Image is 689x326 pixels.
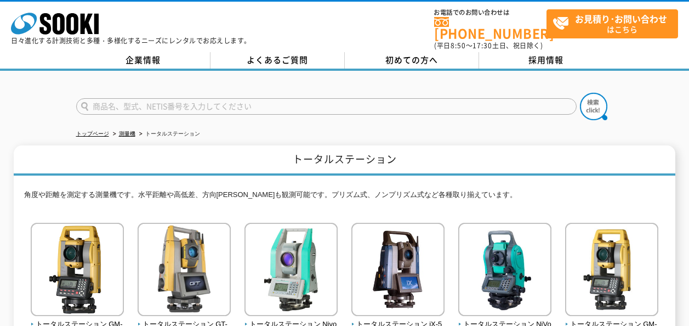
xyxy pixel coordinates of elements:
[24,189,665,206] p: 角度や距離を測定する測量機です。水平距離や高低差、方向[PERSON_NAME]も観測可能です。プリズム式、ノンプリズム式など各種取り揃えています。
[451,41,466,50] span: 8:50
[434,9,546,16] span: お電話でのお問い合わせは
[137,128,200,140] li: トータルステーション
[11,37,251,44] p: 日々進化する計測技術と多種・多様化するニーズにレンタルでお応えします。
[14,145,675,176] h1: トータルステーション
[565,223,658,319] img: トータルステーション GM-107F
[345,52,479,69] a: 初めての方へ
[553,10,677,37] span: はこちら
[580,93,607,120] img: btn_search.png
[472,41,492,50] span: 17:30
[244,223,338,319] img: トータルステーション Nivo-F5L plus
[31,223,124,319] img: トータルステーション GM-105F
[434,41,543,50] span: (平日 ～ 土日、祝日除く)
[76,98,577,115] input: 商品名、型式、NETIS番号を入力してください
[385,54,438,66] span: 初めての方へ
[119,131,135,137] a: 測量機
[458,223,551,319] img: トータルステーション NiVo-5.SCL
[434,17,546,40] a: [PHONE_NUMBER]
[76,52,210,69] a: 企業情報
[138,223,231,319] img: トータルステーション GT-1203
[351,223,445,319] img: トータルステーション iX-505
[479,52,613,69] a: 採用情報
[575,12,667,25] strong: お見積り･お問い合わせ
[210,52,345,69] a: よくあるご質問
[76,131,109,137] a: トップページ
[546,9,678,38] a: お見積り･お問い合わせはこちら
